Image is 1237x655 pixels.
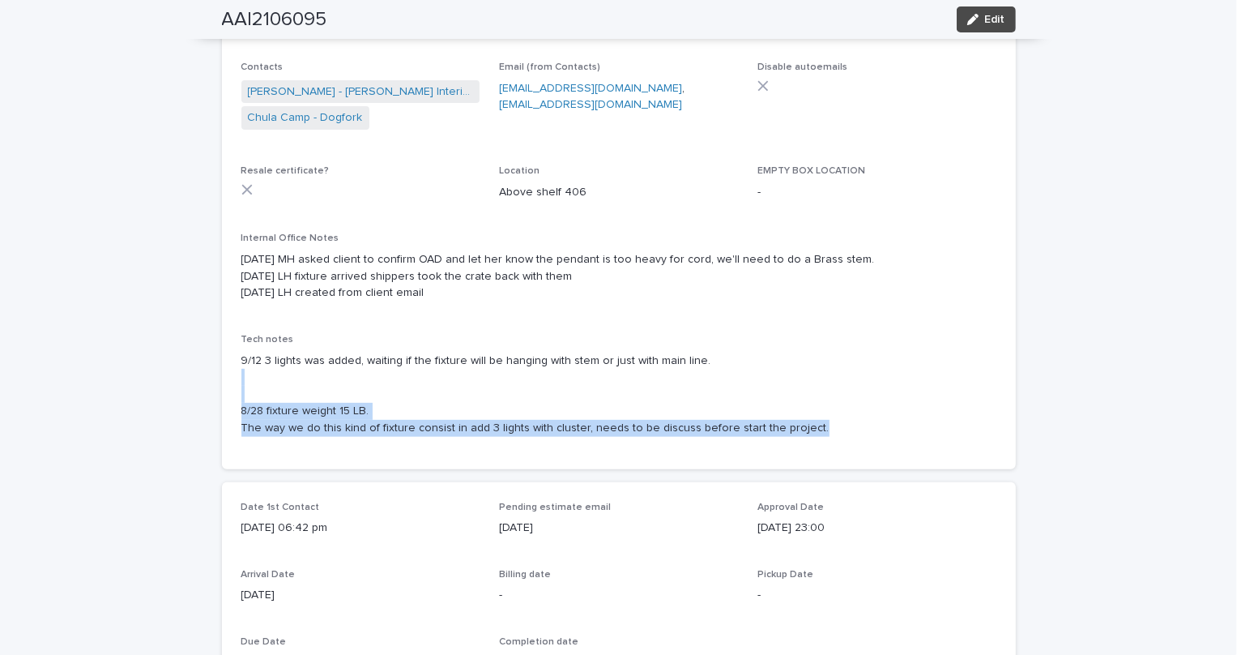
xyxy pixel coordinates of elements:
span: Billing date [499,570,551,580]
p: - [757,184,996,201]
p: [DATE] 06:42 pm [241,520,480,537]
span: Disable autoemails [757,62,847,72]
span: Contacts [241,62,284,72]
span: Internal Office Notes [241,233,339,243]
span: Resale certificate? [241,166,330,176]
span: Email (from Contacts) [499,62,600,72]
a: Chula Camp - Dogfork [248,109,363,126]
p: [DATE] MH asked client to confirm OAD and let her know the pendant is too heavy for cord, we'll n... [241,251,996,302]
span: Approval Date [757,503,824,512]
p: [DATE] [241,587,480,604]
p: [DATE] [499,520,738,537]
span: Date 1st Contact [241,503,320,512]
p: , [499,80,738,114]
span: Completion date [499,637,578,647]
span: Arrival Date [241,570,296,580]
p: 9/12 3 lights was added, waiting if the fixture will be hanging with stem or just with main line.... [241,353,996,437]
p: - [757,587,996,604]
a: [EMAIL_ADDRESS][DOMAIN_NAME] [499,83,682,94]
a: [PERSON_NAME] - [PERSON_NAME] Interiors [248,83,474,101]
a: [EMAIL_ADDRESS][DOMAIN_NAME] [499,99,682,110]
span: EMPTY BOX LOCATION [757,166,865,176]
span: Edit [985,14,1005,25]
span: Location [499,166,540,176]
span: Pickup Date [757,570,813,580]
p: Above shelf 406 [499,184,738,201]
span: Due Date [241,637,287,647]
p: [DATE] 23:00 [757,520,996,537]
span: Pending estimate email [499,503,611,512]
p: - [499,587,738,604]
h2: AAI2106095 [222,8,327,32]
button: Edit [957,6,1016,32]
span: Tech notes [241,335,294,345]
